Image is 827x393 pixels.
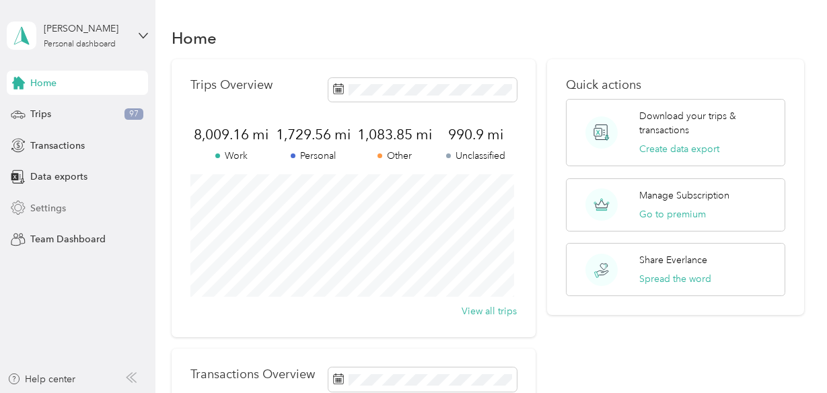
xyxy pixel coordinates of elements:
span: 8,009.16 mi [190,125,272,144]
p: Unclassified [435,149,517,163]
p: Download your trips & transactions [639,109,775,137]
div: Personal dashboard [44,40,116,48]
h1: Home [172,31,217,45]
p: Share Everlance [639,253,707,267]
span: 97 [124,108,143,120]
span: 1,083.85 mi [354,125,435,144]
span: Trips [30,107,51,121]
button: Go to premium [639,207,706,221]
p: Trips Overview [190,78,273,92]
span: Settings [30,201,66,215]
iframe: Everlance-gr Chat Button Frame [752,318,827,393]
span: 1,729.56 mi [273,125,354,144]
div: [PERSON_NAME] [44,22,128,36]
p: Quick actions [566,78,785,92]
span: Team Dashboard [30,232,106,246]
p: Transactions Overview [190,367,315,382]
p: Manage Subscription [639,188,729,203]
p: Personal [273,149,354,163]
button: Create data export [639,142,719,156]
span: Data exports [30,170,87,184]
button: Spread the word [639,272,711,286]
p: Other [354,149,435,163]
span: Home [30,76,57,90]
button: View all trips [462,304,517,318]
span: 990.9 mi [435,125,517,144]
p: Work [190,149,272,163]
button: Help center [7,372,76,386]
span: Transactions [30,139,85,153]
